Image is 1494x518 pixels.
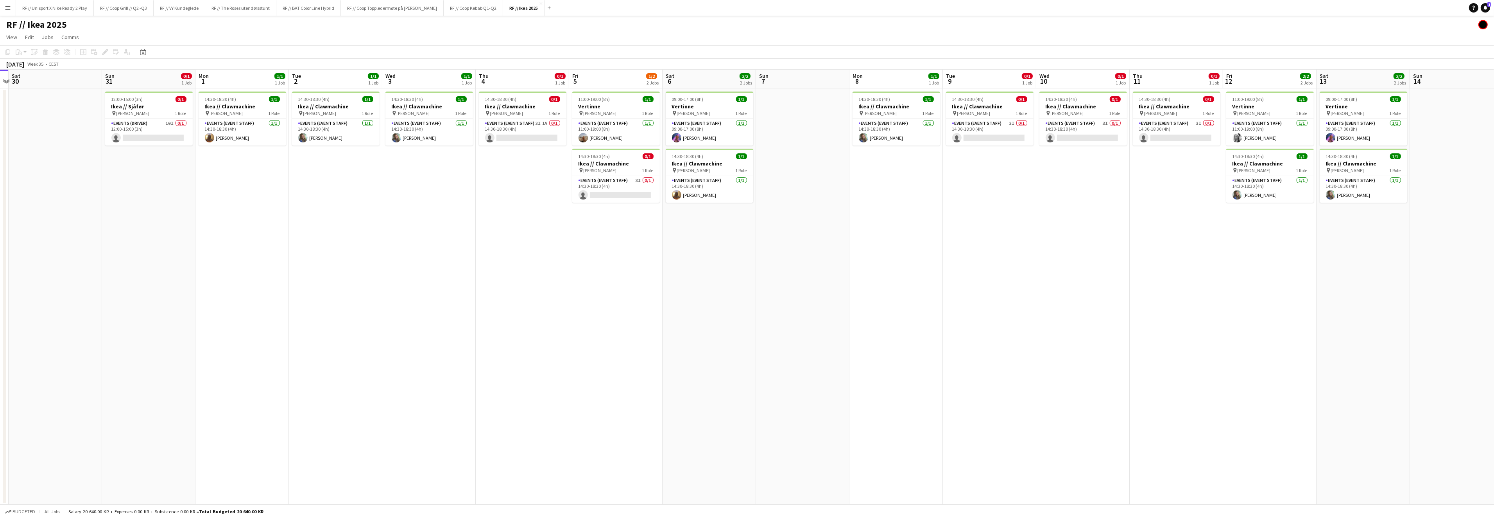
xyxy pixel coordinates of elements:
[39,32,57,42] a: Jobs
[26,61,45,67] span: Week 35
[25,34,34,41] span: Edit
[199,509,263,514] span: Total Budgeted 20 640.00 KR
[16,0,94,16] button: RF // Unisport X Nike Ready 2 Play
[1487,2,1491,7] span: 1
[48,61,59,67] div: CEST
[3,32,20,42] a: View
[205,0,276,16] button: RF // The Roses utendørsstunt
[22,32,37,42] a: Edit
[1478,20,1488,29] app-user-avatar: Hin Shing Cheung
[68,509,263,514] div: Salary 20 640.00 KR + Expenses 0.00 KR + Subsistence 0.00 KR =
[6,19,67,31] h1: RF // Ikea 2025
[341,0,444,16] button: RF // Coop Toppledermøte på [PERSON_NAME]
[61,34,79,41] span: Comms
[94,0,154,16] button: RF // Coop Grill // Q2 -Q3
[1481,3,1490,13] a: 1
[42,34,54,41] span: Jobs
[4,507,36,516] button: Budgeted
[43,509,62,514] span: All jobs
[276,0,341,16] button: RF // BAT Color Line Hybrid
[503,0,545,16] button: RF // Ikea 2025
[58,32,82,42] a: Comms
[154,0,205,16] button: RF // VY Kundeglede
[13,509,35,514] span: Budgeted
[6,34,17,41] span: View
[444,0,503,16] button: RF // Coop Kebab Q1-Q2
[6,60,24,68] div: [DATE]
